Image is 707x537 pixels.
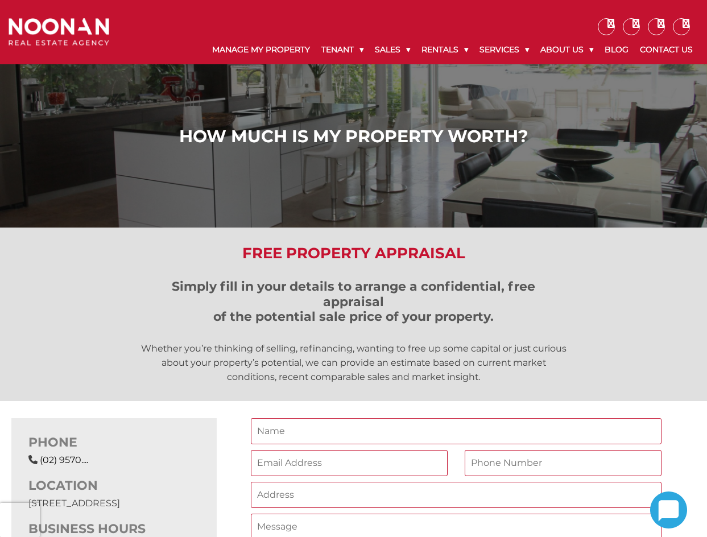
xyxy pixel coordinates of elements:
a: Tenant [316,35,369,64]
h3: PHONE [28,435,200,450]
input: Name [251,418,661,444]
h3: BUSINESS HOURS [28,522,200,536]
input: Email Address [251,450,448,476]
a: Rentals [416,35,474,64]
h1: How Much is My Property Worth? [11,126,696,147]
span: (02) 9570.... [40,455,88,465]
a: Blog [599,35,634,64]
a: Contact Us [634,35,698,64]
a: Manage My Property [206,35,316,64]
img: Noonan Real Estate Agency [9,18,109,46]
a: Services [474,35,535,64]
a: Click to reveal phone number [40,455,88,465]
p: [STREET_ADDRESS] [28,496,200,510]
h2: Free Property Appraisal [11,245,696,262]
h3: Simply fill in your details to arrange a confidential, free appraisal of the potential sale price... [140,279,567,324]
input: Address [251,482,661,508]
a: About Us [535,35,599,64]
p: Whether you’re thinking of selling, refinancing, wanting to free up some capital or just curious ... [140,341,567,384]
a: Sales [369,35,416,64]
h3: LOCATION [28,478,200,493]
input: Phone Number [465,450,661,476]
